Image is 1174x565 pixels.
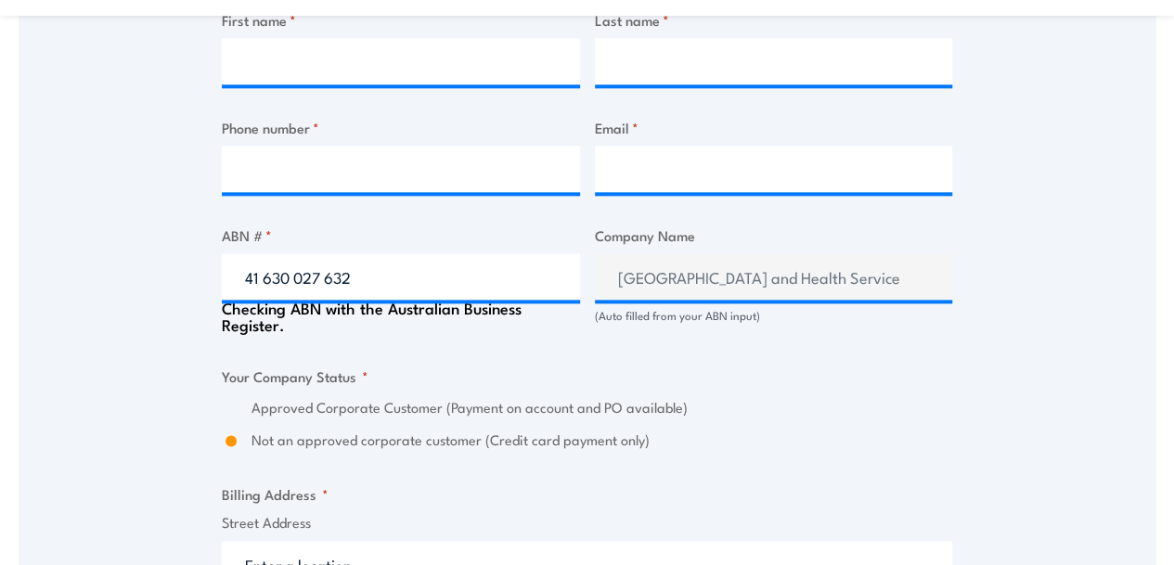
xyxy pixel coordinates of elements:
[222,225,580,246] label: ABN #
[252,430,952,451] label: Not an approved corporate customer (Credit card payment only)
[222,9,580,31] label: First name
[222,117,580,138] label: Phone number
[222,300,580,333] div: Checking ABN with the Australian Business Register.
[595,307,953,325] div: (Auto filled from your ABN input)
[595,225,953,246] label: Company Name
[595,9,953,31] label: Last name
[252,397,952,418] label: Approved Corporate Customer (Payment on account and PO available)
[222,366,368,387] legend: Your Company Status
[222,512,952,533] label: Street Address
[595,117,953,138] label: Email
[222,483,329,505] legend: Billing Address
